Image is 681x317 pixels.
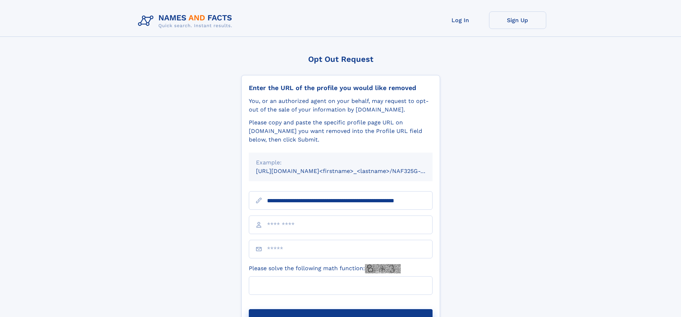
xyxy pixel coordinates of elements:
[135,11,238,31] img: Logo Names and Facts
[432,11,489,29] a: Log In
[249,84,433,92] div: Enter the URL of the profile you would like removed
[489,11,546,29] a: Sign Up
[249,97,433,114] div: You, or an authorized agent on your behalf, may request to opt-out of the sale of your informatio...
[241,55,440,64] div: Opt Out Request
[249,264,401,273] label: Please solve the following math function:
[256,158,425,167] div: Example:
[249,118,433,144] div: Please copy and paste the specific profile page URL on [DOMAIN_NAME] you want removed into the Pr...
[256,168,446,174] small: [URL][DOMAIN_NAME]<firstname>_<lastname>/NAF325G-xxxxxxxx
